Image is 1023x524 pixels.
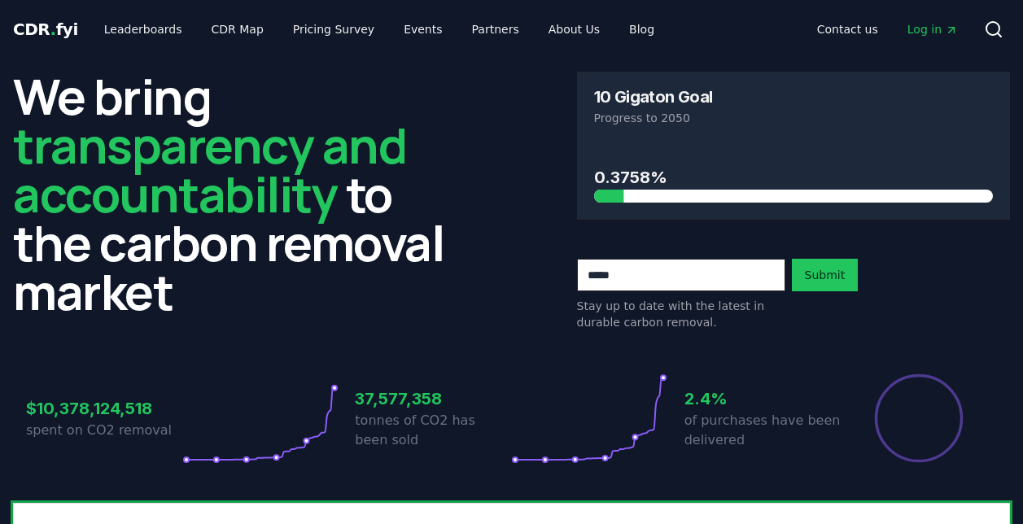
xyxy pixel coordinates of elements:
[13,72,447,316] h2: We bring to the carbon removal market
[391,15,455,44] a: Events
[355,411,511,450] p: tonnes of CO2 has been sold
[684,386,841,411] h3: 2.4%
[91,15,667,44] nav: Main
[594,110,994,126] p: Progress to 2050
[536,15,613,44] a: About Us
[26,421,182,440] p: spent on CO2 removal
[894,15,971,44] a: Log in
[684,411,841,450] p: of purchases have been delivered
[91,15,195,44] a: Leaderboards
[13,111,406,227] span: transparency and accountability
[50,20,56,39] span: .
[804,15,891,44] a: Contact us
[355,386,511,411] h3: 37,577,358
[594,89,713,105] h3: 10 Gigaton Goal
[459,15,532,44] a: Partners
[13,20,78,39] span: CDR fyi
[792,259,859,291] button: Submit
[804,15,971,44] nav: Main
[616,15,667,44] a: Blog
[907,21,958,37] span: Log in
[280,15,387,44] a: Pricing Survey
[577,298,785,330] p: Stay up to date with the latest in durable carbon removal.
[26,396,182,421] h3: $10,378,124,518
[13,18,78,41] a: CDR.fyi
[199,15,277,44] a: CDR Map
[594,165,994,190] h3: 0.3758%
[873,373,964,464] div: Percentage of sales delivered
